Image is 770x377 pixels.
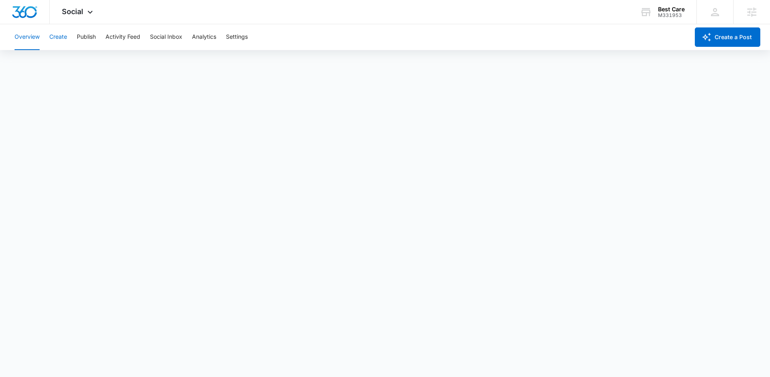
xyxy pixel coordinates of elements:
[105,24,140,50] button: Activity Feed
[15,24,40,50] button: Overview
[49,24,67,50] button: Create
[658,13,685,18] div: account id
[62,7,83,16] span: Social
[150,24,182,50] button: Social Inbox
[226,24,248,50] button: Settings
[192,24,216,50] button: Analytics
[695,27,760,47] button: Create a Post
[77,24,96,50] button: Publish
[658,6,685,13] div: account name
